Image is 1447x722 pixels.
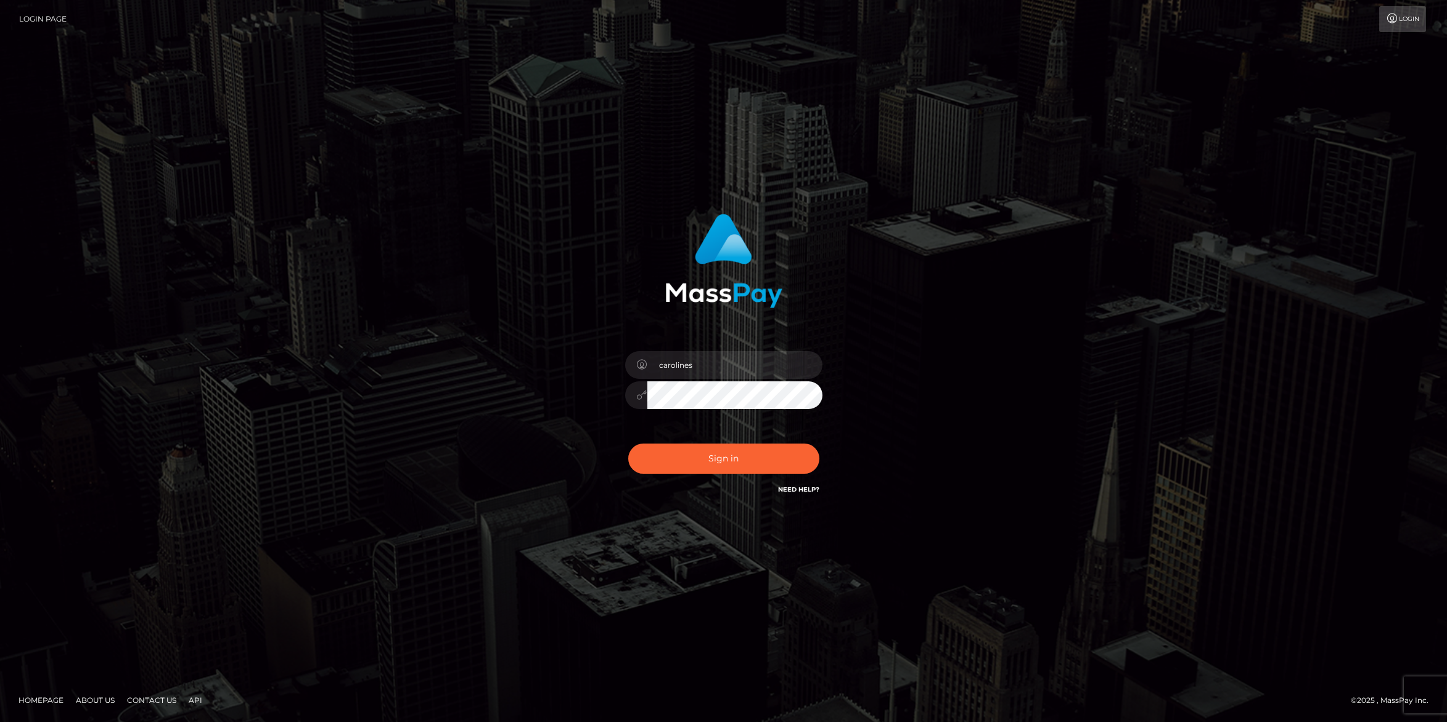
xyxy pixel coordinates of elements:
[778,485,819,493] a: Need Help?
[71,691,120,710] a: About Us
[1351,694,1438,707] div: © 2025 , MassPay Inc.
[665,214,782,308] img: MassPay Login
[14,691,68,710] a: Homepage
[1379,6,1426,32] a: Login
[122,691,181,710] a: Contact Us
[184,691,207,710] a: API
[19,6,67,32] a: Login Page
[647,351,822,379] input: Username...
[628,444,819,474] button: Sign in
